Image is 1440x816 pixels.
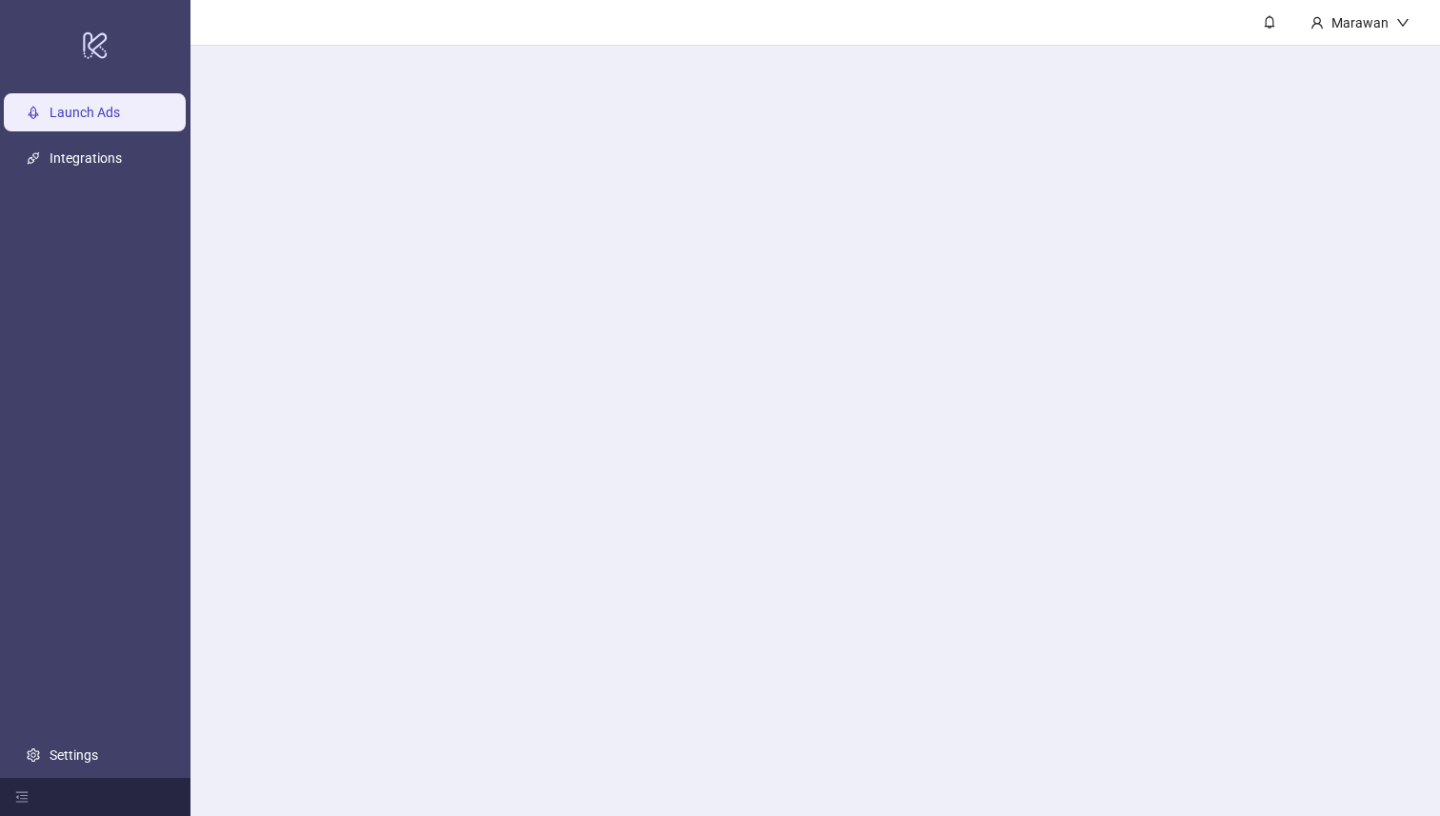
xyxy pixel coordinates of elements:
[1396,16,1410,30] span: down
[1263,15,1276,29] span: bell
[50,151,122,167] a: Integrations
[15,790,29,804] span: menu-fold
[1310,16,1324,30] span: user
[1324,12,1396,33] div: Marawan
[50,747,98,763] a: Settings
[50,106,120,121] a: Launch Ads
